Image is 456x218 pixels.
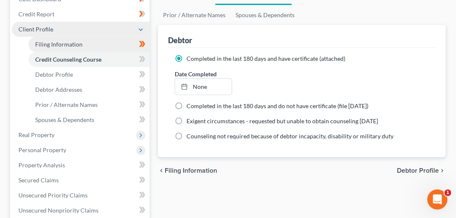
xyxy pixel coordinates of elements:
span: Credit Report [18,10,54,18]
a: Unsecured Nonpriority Claims [12,203,150,218]
span: 1 [445,189,451,196]
span: Unsecured Priority Claims [18,192,88,199]
i: chevron_right [439,167,446,174]
a: Debtor Addresses [28,82,150,97]
label: Date Completed [175,70,217,78]
i: chevron_left [158,167,165,174]
span: Client Profile [18,26,53,33]
span: Unsecured Nonpriority Claims [18,207,98,214]
span: Filing Information [165,167,217,174]
span: Debtor Addresses [35,86,82,93]
a: Credit Counseling Course [28,52,150,67]
span: Filing Information [35,41,83,48]
span: Completed in the last 180 days and have certificate (attached) [187,55,345,62]
a: Spouses & Dependents [28,112,150,127]
a: Property Analysis [12,158,150,173]
a: Spouses & Dependents [231,5,300,25]
span: Debtor Profile [35,71,73,78]
a: Unsecured Priority Claims [12,188,150,203]
a: None [175,79,232,95]
span: Property Analysis [18,161,65,169]
span: Real Property [18,131,54,138]
span: Spouses & Dependents [35,116,94,123]
span: Counseling not required because of debtor incapacity, disability or military duty [187,132,394,140]
a: Credit Report [12,7,150,22]
div: Debtor [168,35,192,45]
a: Prior / Alternate Names [158,5,231,25]
a: Prior / Alternate Names [28,97,150,112]
span: Prior / Alternate Names [35,101,98,108]
span: Debtor Profile [397,167,439,174]
span: Secured Claims [18,176,59,184]
a: Secured Claims [12,173,150,188]
button: Debtor Profile chevron_right [397,167,446,174]
span: Completed in the last 180 days and do not have certificate (file [DATE]) [187,102,368,109]
button: chevron_left Filing Information [158,167,217,174]
span: Personal Property [18,146,66,153]
a: Filing Information [28,37,150,52]
span: Exigent circumstances - requested but unable to obtain counseling [DATE] [187,117,378,125]
a: Debtor Profile [28,67,150,82]
span: Credit Counseling Course [35,56,101,63]
iframe: Intercom live chat [427,189,448,210]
